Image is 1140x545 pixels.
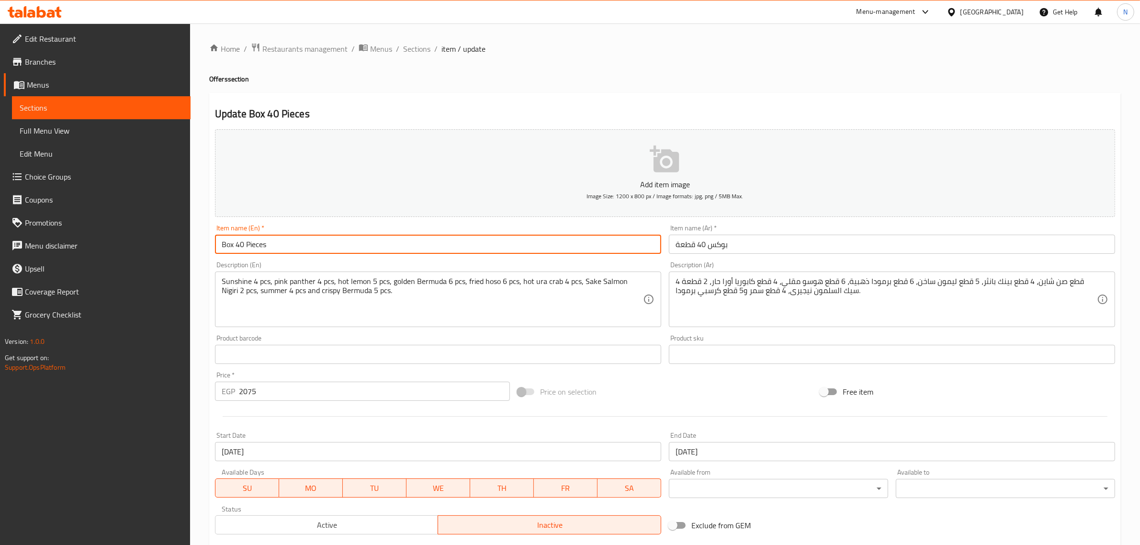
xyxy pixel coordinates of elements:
a: Menus [359,43,392,55]
button: TH [470,478,534,498]
li: / [396,43,399,55]
div: [GEOGRAPHIC_DATA] [960,7,1024,17]
span: Version: [5,335,28,348]
span: Promotions [25,217,183,228]
button: WE [406,478,470,498]
h4: Offers section [209,74,1121,84]
span: N [1123,7,1128,17]
a: Grocery Checklist [4,303,191,326]
span: MO [283,481,339,495]
div: Menu-management [857,6,915,18]
span: Active [219,518,435,532]
a: Promotions [4,211,191,234]
span: Coupons [25,194,183,205]
button: Inactive [438,515,661,534]
input: Please enter price [239,382,510,401]
span: Sections [20,102,183,114]
input: Enter name En [215,235,661,254]
span: Image Size: 1200 x 800 px / Image formats: jpg, png / 5MB Max. [587,191,743,202]
span: FR [538,481,594,495]
span: Get support on: [5,352,49,364]
a: Restaurants management [251,43,348,55]
span: TU [347,481,403,495]
button: Active [215,515,439,534]
a: Full Menu View [12,119,191,142]
textarea: Sunshine 4 pcs, pink panther 4 pcs, hot lemon 5 pcs, golden Bermuda 6 pcs, fried hoso 6 pcs, hot ... [222,277,643,322]
div: ​ [669,479,888,498]
a: Menu disclaimer [4,234,191,257]
a: Sections [403,43,430,55]
span: Menus [27,79,183,91]
button: FR [534,478,598,498]
span: Edit Restaurant [25,33,183,45]
span: Price on selection [540,386,597,397]
span: SU [219,481,275,495]
a: Coupons [4,188,191,211]
a: Choice Groups [4,165,191,188]
a: Coverage Report [4,280,191,303]
span: Upsell [25,263,183,274]
input: Enter name Ar [669,235,1115,254]
span: Exclude from GEM [691,520,751,531]
span: Coverage Report [25,286,183,297]
a: Edit Restaurant [4,27,191,50]
span: Grocery Checklist [25,309,183,320]
a: Branches [4,50,191,73]
span: Menus [370,43,392,55]
span: 1.0.0 [30,335,45,348]
span: Edit Menu [20,148,183,159]
textarea: 4 قطع صن شاين، 4 قطع بينك بانثر، 5 قطع ليمون ساخن، 6 قطع برمودا ذهبية، 6 قطع هوسو مقلي، 4 قطع كاب... [676,277,1097,322]
span: Free item [843,386,873,397]
button: Add item imageImage Size: 1200 x 800 px / Image formats: jpg, png / 5MB Max. [215,129,1115,217]
li: / [244,43,247,55]
a: Edit Menu [12,142,191,165]
a: Upsell [4,257,191,280]
input: Please enter product sku [669,345,1115,364]
span: Branches [25,56,183,68]
p: Add item image [230,179,1100,190]
a: Support.OpsPlatform [5,361,66,374]
a: Sections [12,96,191,119]
div: ​ [896,479,1115,498]
a: Menus [4,73,191,96]
button: TU [343,478,406,498]
span: Restaurants management [262,43,348,55]
span: Choice Groups [25,171,183,182]
span: Menu disclaimer [25,240,183,251]
span: Full Menu View [20,125,183,136]
span: item / update [441,43,485,55]
h2: Update Box 40 Pieces [215,107,1115,121]
nav: breadcrumb [209,43,1121,55]
button: MO [279,478,343,498]
span: SA [601,481,657,495]
p: EGP [222,386,235,397]
a: Home [209,43,240,55]
span: WE [410,481,466,495]
input: Please enter product barcode [215,345,661,364]
span: Inactive [442,518,657,532]
li: / [351,43,355,55]
li: / [434,43,438,55]
button: SA [598,478,661,498]
button: SU [215,478,279,498]
span: TH [474,481,530,495]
